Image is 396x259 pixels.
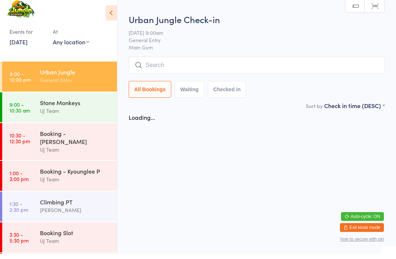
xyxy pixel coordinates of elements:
[40,81,111,89] div: General Entry
[129,62,385,79] input: Search
[340,228,384,237] button: Exit kiosk mode
[40,203,111,211] div: Climbing PT
[129,49,385,56] span: Main Gym
[10,206,28,218] time: 1:30 - 2:30 pm
[53,43,89,51] div: Any location
[2,128,117,165] a: 10:30 -12:30 pmBooking - [PERSON_NAME]UJ Team
[10,31,45,43] div: Events for
[341,217,384,226] button: Auto-cycle: ON
[10,137,30,149] time: 10:30 - 12:30 pm
[10,107,30,118] time: 9:00 - 10:30 am
[10,237,29,248] time: 3:30 - 5:30 pm
[2,97,117,127] a: 9:00 -10:30 amStone MonkeysUJ Team
[129,18,385,30] h2: Urban Jungle Check-in
[10,175,29,187] time: 1:00 - 3:00 pm
[40,104,111,112] div: Stone Monkeys
[129,118,155,126] div: Loading...
[324,107,385,115] div: Check in time (DESC)
[129,86,171,103] button: All Bookings
[2,197,117,227] a: 1:30 -2:30 pmClimbing PT[PERSON_NAME]
[306,107,323,115] label: Sort by
[10,43,27,51] a: [DATE]
[40,234,111,242] div: Booking Slot
[40,134,111,151] div: Booking - [PERSON_NAME]
[2,67,117,97] a: 9:00 -10:00 pmUrban JungleGeneral Entry
[129,41,373,49] span: General Entry
[10,76,31,88] time: 9:00 - 10:00 pm
[208,86,246,103] button: Checked in
[40,180,111,189] div: UJ Team
[40,242,111,250] div: UJ Team
[40,211,111,219] div: [PERSON_NAME]
[40,172,111,180] div: Booking - Kyounglee P
[53,31,89,43] div: At
[175,86,204,103] button: Waiting
[40,151,111,159] div: UJ Team
[2,227,117,258] a: 3:30 -5:30 pmBooking SlotUJ Team
[2,166,117,196] a: 1:00 -3:00 pmBooking - Kyounglee PUJ Team
[129,34,373,41] span: [DATE] 9:00am
[40,73,111,81] div: Urban Jungle
[7,5,35,23] img: Urban Jungle Indoor Rock Climbing
[40,112,111,120] div: UJ Team
[340,242,384,247] button: how to secure with pin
